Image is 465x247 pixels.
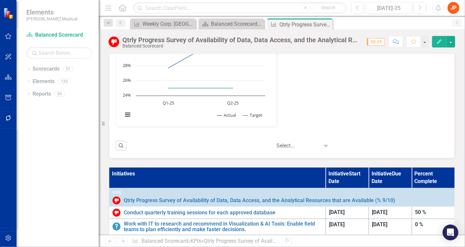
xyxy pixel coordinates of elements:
[119,18,273,125] div: Chart. Highcharts interactive chart.
[119,18,269,125] svg: Interactive chart
[33,90,51,98] a: Reports
[412,206,455,219] td: Double-Click to Edit
[113,190,451,195] div: KPIs
[369,206,412,219] td: Double-Click to Edit
[113,209,120,217] img: Below Target
[26,8,77,16] span: Elements
[443,225,458,240] div: Open Intercom Messenger
[325,219,369,235] td: Double-Click to Edit
[109,37,119,47] img: Below Target
[227,100,239,106] text: Q2-25
[366,2,412,14] button: [DATE]-25
[243,112,262,118] button: Show Target
[142,238,188,244] a: Balanced Scorecard
[113,223,120,231] img: No Information
[26,16,77,21] small: [PERSON_NAME] Medical
[58,79,71,84] div: 133
[124,198,451,203] a: Qtrly Progress Survey of Availability of Data, Data Access, and the Analytical Resources that are...
[3,8,15,19] img: ClearPoint Strategy
[415,209,451,216] div: 50 %
[123,62,131,68] text: 28%
[54,91,65,97] div: 93
[372,221,388,228] span: [DATE]
[163,100,174,106] text: Q1-25
[26,31,92,39] a: Balanced Scorecard
[211,20,263,28] div: Balanced Scorecard Welcome Page
[321,5,335,10] span: Search
[372,209,388,215] span: [DATE]
[142,20,194,28] div: Weekly Corp. [GEOGRAPHIC_DATA]. Revenues (Sales-Led, Acquisition, Starter Plant) (4 Week Average)
[124,221,322,232] a: Work with IT to research and recommend in Visualization & AI Tools: Enable field teams to plan ef...
[113,197,120,204] img: Below Target
[329,209,345,215] span: [DATE]
[191,238,201,244] a: KPIs
[122,44,360,48] div: Balanced Scorecard
[26,47,92,59] input: Search Below...
[63,66,73,72] div: 51
[250,112,262,118] text: Target
[33,78,55,85] a: Elements
[132,237,277,245] div: » »
[109,206,325,219] td: Double-Click to Edit Right Click for Context Menu
[109,188,455,206] td: Double-Click to Edit Right Click for Context Menu
[329,221,345,228] span: [DATE]
[368,4,410,12] div: [DATE]-25
[132,20,194,28] a: Weekly Corp. [GEOGRAPHIC_DATA]. Revenues (Sales-Led, Acquisition, Starter Plant) (4 Week Average)
[123,77,131,83] text: 26%
[415,221,451,229] div: 0 %
[200,20,263,28] a: Balanced Scorecard Welcome Page
[109,219,325,235] td: Double-Click to Edit Right Click for Context Menu
[217,112,236,118] button: Show Actual
[325,206,369,219] td: Double-Click to Edit
[224,112,236,118] text: Actual
[123,92,131,98] text: 24%
[133,2,347,14] input: Search ClearPoint...
[124,210,322,216] a: Conduct quarterly training sessions for each approved database
[123,110,132,119] button: View chart menu, Chart
[122,36,360,44] div: Qtrly Progress Survey of Availability of Data, Data Access, and the Analytical Resources that are...
[312,3,345,13] button: Search
[367,38,385,46] span: Q2-25
[412,219,455,235] td: Double-Click to Edit
[167,87,234,89] g: Target, line 2 of 2 with 2 data points.
[33,65,60,73] a: Scorecards
[448,2,459,14] button: JP
[279,20,331,29] div: Qtrly Progress Survey of Availability of Data, Data Access, and the Analytical Resources that are...
[369,219,412,235] td: Double-Click to Edit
